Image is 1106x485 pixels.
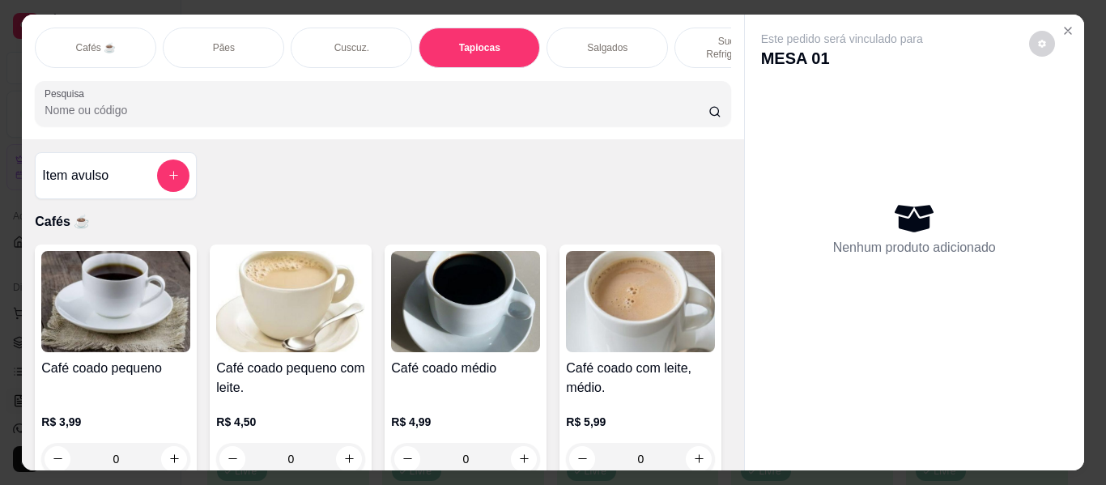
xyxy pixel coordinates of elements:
h4: Café coado com leite, médio. [566,359,715,398]
p: Salgados [587,41,627,54]
p: Cafés ☕ [35,212,730,232]
button: increase-product-quantity [161,446,187,472]
button: increase-product-quantity [336,446,362,472]
button: increase-product-quantity [511,446,537,472]
img: product-image [216,251,365,352]
button: increase-product-quantity [686,446,712,472]
button: decrease-product-quantity [394,446,420,472]
p: Sucos e Refrigerantes [688,35,782,61]
button: decrease-product-quantity [569,446,595,472]
p: R$ 3,99 [41,414,190,430]
h4: Item avulso [42,166,108,185]
h4: Café coado pequeno com leite. [216,359,365,398]
p: MESA 01 [761,47,923,70]
p: Cuscuz. [334,41,369,54]
img: product-image [391,251,540,352]
p: Este pedido será vinculado para [761,31,923,47]
p: R$ 5,99 [566,414,715,430]
img: product-image [566,251,715,352]
p: R$ 4,99 [391,414,540,430]
button: add-separate-item [157,160,189,192]
input: Pesquisa [45,102,708,118]
button: decrease-product-quantity [45,446,70,472]
button: Close [1055,18,1081,44]
p: Tapiocas [459,41,500,54]
p: Pães [213,41,235,54]
h4: Café coado pequeno [41,359,190,378]
p: R$ 4,50 [216,414,365,430]
label: Pesquisa [45,87,90,100]
button: decrease-product-quantity [219,446,245,472]
h4: Café coado médio [391,359,540,378]
img: product-image [41,251,190,352]
button: decrease-product-quantity [1029,31,1055,57]
p: Cafés ☕ [75,41,116,54]
p: Nenhum produto adicionado [833,238,996,257]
